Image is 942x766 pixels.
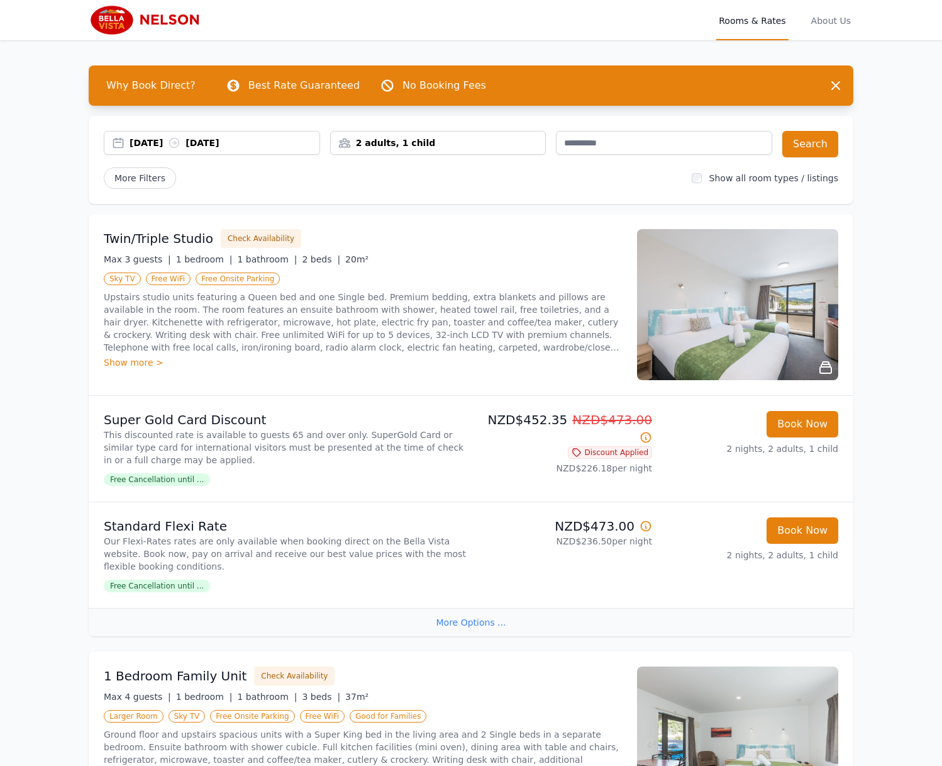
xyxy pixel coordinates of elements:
[345,254,368,264] span: 20m²
[89,608,853,636] div: More Options ...
[130,137,319,149] div: [DATE] [DATE]
[146,273,191,285] span: Free WiFi
[104,411,466,429] p: Super Gold Card Discount
[302,692,340,702] span: 3 beds |
[196,273,280,285] span: Free Onsite Parking
[169,710,206,723] span: Sky TV
[345,692,368,702] span: 37m²
[176,692,233,702] span: 1 bedroom |
[104,473,210,486] span: Free Cancellation until ...
[402,78,486,93] p: No Booking Fees
[767,517,838,544] button: Book Now
[662,549,838,561] p: 2 nights, 2 adults, 1 child
[476,411,652,446] p: NZD$452.35
[104,254,171,264] span: Max 3 guests |
[302,254,340,264] span: 2 beds |
[568,446,652,459] span: Discount Applied
[237,692,297,702] span: 1 bathroom |
[210,710,294,723] span: Free Onsite Parking
[104,692,171,702] span: Max 4 guests |
[96,73,206,98] span: Why Book Direct?
[254,667,335,685] button: Check Availability
[104,230,213,247] h3: Twin/Triple Studio
[104,291,622,354] p: Upstairs studio units featuring a Queen bed and one Single bed. Premium bedding, extra blankets a...
[782,131,838,157] button: Search
[476,462,652,475] p: NZD$226.18 per night
[248,78,360,93] p: Best Rate Guaranteed
[476,517,652,535] p: NZD$473.00
[709,173,838,183] label: Show all room types / listings
[662,442,838,455] p: 2 nights, 2 adults, 1 child
[104,273,141,285] span: Sky TV
[221,229,301,248] button: Check Availability
[300,710,345,723] span: Free WiFi
[476,535,652,548] p: NZD$236.50 per night
[350,710,426,723] span: Good for Families
[89,5,209,35] img: Bella Vista Motel Nelson
[767,411,838,437] button: Book Now
[237,254,297,264] span: 1 bathroom |
[104,710,163,723] span: Larger Room
[176,254,233,264] span: 1 bedroom |
[104,667,247,685] h3: 1 Bedroom Family Unit
[104,167,176,189] span: More Filters
[104,580,210,592] span: Free Cancellation until ...
[104,356,622,369] div: Show more >
[104,535,466,573] p: Our Flexi-Rates rates are only available when booking direct on the Bella Vista website. Book now...
[104,429,466,466] p: This discounted rate is available to guests 65 and over only. SuperGold Card or similar type card...
[104,517,466,535] p: Standard Flexi Rate
[331,137,546,149] div: 2 adults, 1 child
[572,412,652,427] span: NZD$473.00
